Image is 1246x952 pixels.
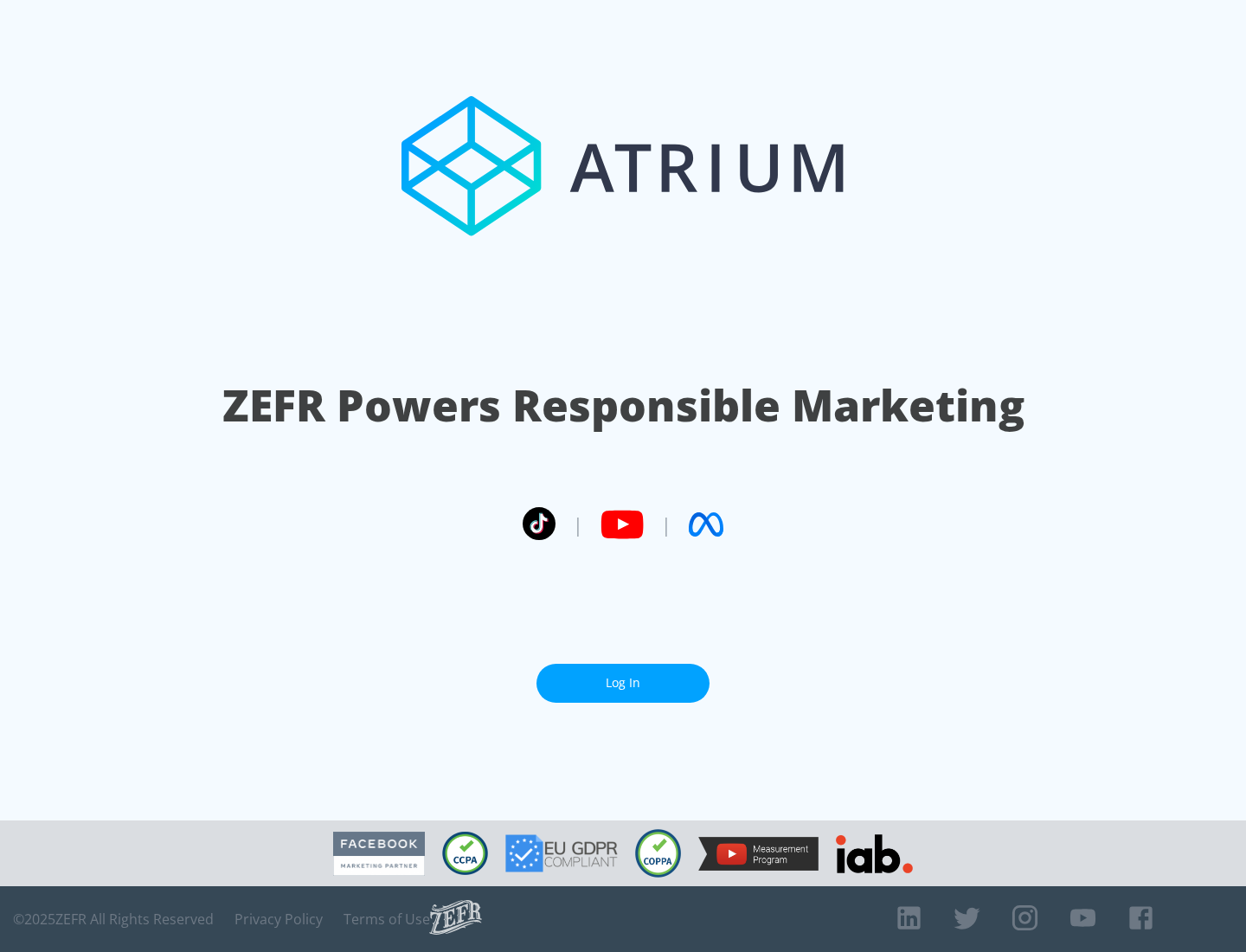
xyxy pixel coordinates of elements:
h1: ZEFR Powers Responsible Marketing [222,376,1024,435]
img: COPPA Compliant [635,829,681,878]
img: GDPR Compliant [505,834,618,872]
img: YouTube Measurement Program [698,837,819,871]
span: | [573,511,583,537]
a: Privacy Policy [234,910,323,928]
span: | [661,511,671,537]
span: © 2025 ZEFR All Rights Reserved [13,910,214,928]
img: Facebook Marketing Partner [333,832,425,876]
a: Terms of Use [344,910,430,928]
img: CCPA Compliant [442,832,488,875]
a: Log In [536,664,710,703]
img: IAB [836,834,913,873]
